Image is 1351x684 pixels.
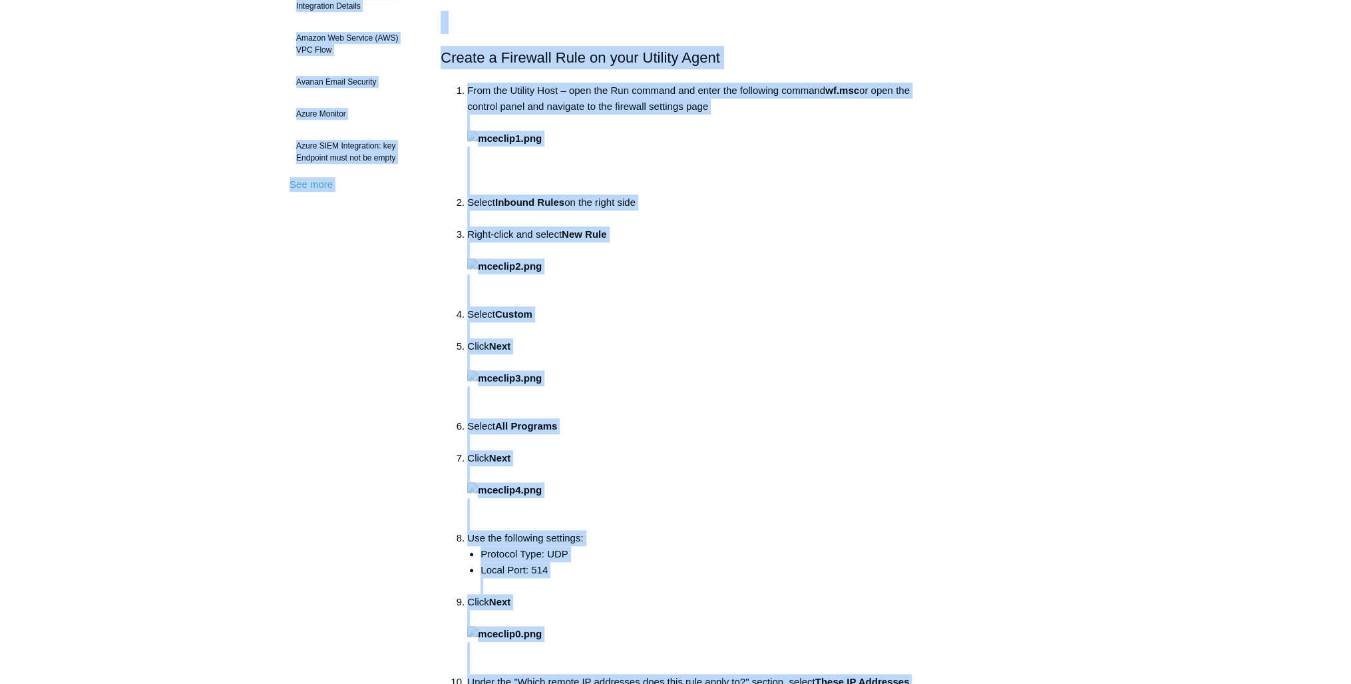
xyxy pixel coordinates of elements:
[289,69,421,95] a: Avanan Email Security
[467,83,910,194] li: From the Utility Host – open the Run command and enter the following command or open the control ...
[495,196,564,208] strong: Inbound Rules
[467,306,910,338] li: Select
[562,228,607,240] strong: New Rule
[467,418,910,450] li: Select
[467,594,910,674] li: Click
[441,46,910,69] h2: Create a Firewall Rule on your Utility Agent
[495,420,557,432] strong: All Programs
[467,338,910,418] li: Click
[481,546,910,562] li: Protocol Type: UDP
[481,562,910,594] li: Local Port: 514
[467,450,910,530] li: Click
[467,626,542,642] img: mceclip0.png
[467,452,542,496] strong: Next
[467,340,542,384] strong: Next
[467,530,910,594] li: Use the following settings:
[467,131,542,147] img: mceclip1.png
[467,226,910,306] li: Right-click and select
[289,178,333,190] a: See more
[467,482,542,498] img: mceclip4.png
[289,133,421,171] a: Azure SIEM Integration: key Endpoint must not be empty
[289,25,421,63] a: Amazon Web Service (AWS) VPC Flow
[467,596,542,639] strong: Next
[825,85,859,96] strong: wf.msc
[289,101,421,127] a: Azure Monitor
[467,194,910,226] li: Select on the right side
[495,308,532,320] strong: Custom
[467,258,542,274] img: mceclip2.png
[467,370,542,386] img: mceclip3.png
